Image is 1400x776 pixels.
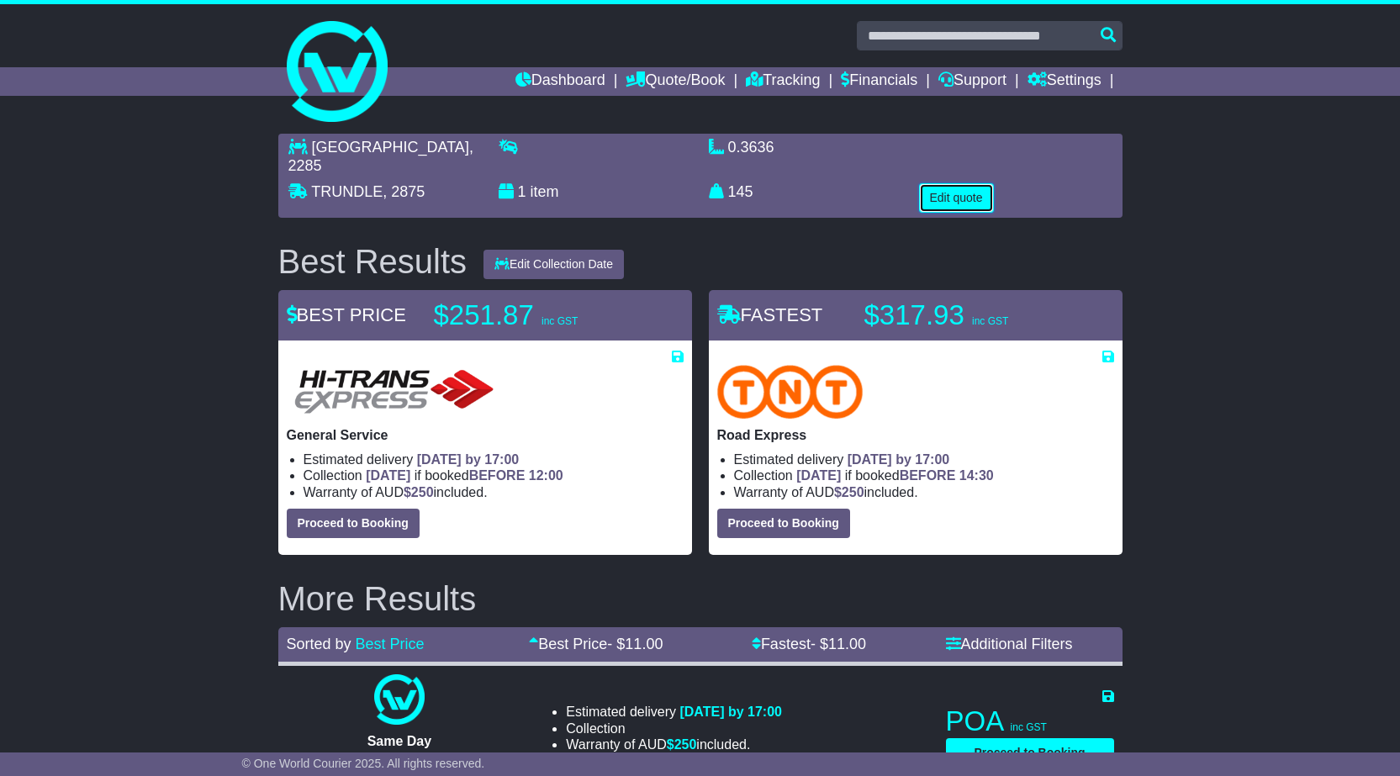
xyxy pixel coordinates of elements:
[312,139,469,156] span: [GEOGRAPHIC_DATA]
[434,298,644,332] p: $251.87
[717,365,864,419] img: TNT Domestic: Road Express
[1028,67,1102,96] a: Settings
[946,636,1073,652] a: Additional Filters
[366,468,410,483] span: [DATE]
[667,737,697,752] span: $
[625,636,663,652] span: 11.00
[529,636,663,652] a: Best Price- $11.00
[270,243,476,280] div: Best Results
[919,183,994,213] button: Edit quote
[566,704,782,720] li: Estimated delivery
[287,365,502,419] img: HiTrans: General Service
[515,67,605,96] a: Dashboard
[288,139,473,174] span: , 2285
[374,674,425,725] img: One World Courier: Same Day Nationwide(quotes take 0.5-1 hour)
[287,427,684,443] p: General Service
[607,636,663,652] span: - $
[1011,721,1047,733] span: inc GST
[811,636,866,652] span: - $
[848,452,950,467] span: [DATE] by 17:00
[417,452,520,467] span: [DATE] by 17:00
[717,509,850,538] button: Proceed to Booking
[287,304,406,325] span: BEST PRICE
[411,485,434,499] span: 250
[518,183,526,200] span: 1
[728,183,753,200] span: 145
[938,67,1006,96] a: Support
[529,468,563,483] span: 12:00
[626,67,725,96] a: Quote/Book
[287,509,420,538] button: Proceed to Booking
[531,183,559,200] span: item
[242,757,485,770] span: © One World Courier 2025. All rights reserved.
[566,736,782,752] li: Warranty of AUD included.
[834,485,864,499] span: $
[828,636,866,652] span: 11.00
[752,636,866,652] a: Fastest- $11.00
[566,721,782,736] li: Collection
[304,484,684,500] li: Warranty of AUD included.
[542,315,578,327] span: inc GST
[746,67,820,96] a: Tracking
[734,484,1114,500] li: Warranty of AUD included.
[796,468,841,483] span: [DATE]
[469,468,526,483] span: BEFORE
[356,636,425,652] a: Best Price
[311,183,383,200] span: TRUNDLE
[304,451,684,467] li: Estimated delivery
[796,468,993,483] span: if booked
[404,485,434,499] span: $
[946,705,1114,738] p: POA
[278,580,1123,617] h2: More Results
[679,705,782,719] span: [DATE] by 17:00
[734,451,1114,467] li: Estimated delivery
[717,427,1114,443] p: Road Express
[674,737,697,752] span: 250
[734,467,1114,483] li: Collection
[864,298,1075,332] p: $317.93
[287,636,351,652] span: Sorted by
[717,304,823,325] span: FASTEST
[946,738,1114,768] button: Proceed to Booking
[366,468,563,483] span: if booked
[900,468,956,483] span: BEFORE
[841,67,917,96] a: Financials
[959,468,994,483] span: 14:30
[304,467,684,483] li: Collection
[842,485,864,499] span: 250
[383,183,425,200] span: , 2875
[728,139,774,156] span: 0.3636
[483,250,624,279] button: Edit Collection Date
[972,315,1008,327] span: inc GST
